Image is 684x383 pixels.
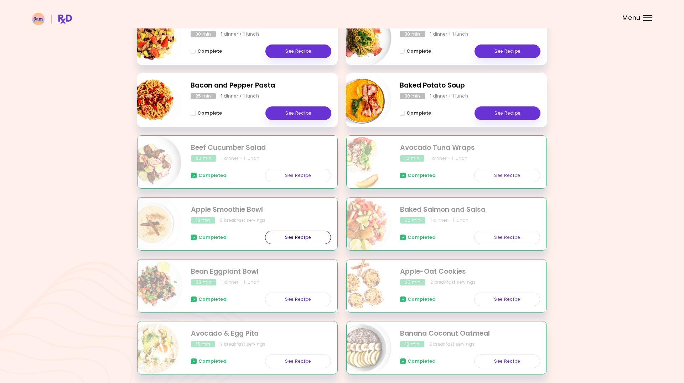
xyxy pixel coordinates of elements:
[406,110,431,116] span: Complete
[332,70,392,130] img: Info - Baked Potato Soup
[265,169,331,182] a: See Recipe - Beef Cucumber Salad
[221,279,259,285] div: 1 dinner + 1 lunch
[265,106,331,120] a: See Recipe - Bacon and Pepper Pasta
[191,329,331,339] h2: Avocado & Egg Pita
[124,257,183,316] img: Info - Bean Eggplant Bowl
[124,319,183,378] img: Info - Avocado & Egg Pita
[475,106,540,120] a: See Recipe - Baked Potato Soup
[400,217,425,224] div: 30 min
[198,358,227,364] span: Completed
[265,44,331,58] a: See Recipe - Bean Tuna Quinoa Salad
[220,217,265,224] div: 2 breakfast servings
[408,358,436,364] span: Completed
[400,80,540,91] h2: Baked Potato Soup
[191,93,216,99] div: 25 min
[333,133,392,192] img: Info - Avocado Tuna Wraps
[408,235,436,240] span: Completed
[408,297,436,302] span: Completed
[400,341,424,347] div: 10 min
[191,267,331,277] h2: Bean Eggplant Bowl
[429,155,467,162] div: 1 dinner + 1 lunch
[191,80,331,91] h2: Bacon and Pepper Pasta
[400,205,540,215] h2: Baked Salmon and Salsa
[400,267,540,277] h2: Apple-Oat Cookies
[191,109,222,117] button: Complete - Bacon and Pepper Pasta
[123,9,182,68] img: Info - Bean Tuna Quinoa Salad
[191,341,215,347] div: 15 min
[265,231,331,244] a: See Recipe - Apple Smoothie Bowl
[198,235,227,240] span: Completed
[400,93,425,99] div: 30 min
[333,257,392,316] img: Info - Apple-Oat Cookies
[191,143,331,153] h2: Beef Cucumber Salad
[400,109,431,117] button: Complete - Baked Potato Soup
[221,93,259,99] div: 1 dinner + 1 lunch
[475,44,540,58] a: See Recipe - Avocado Carbonara
[474,231,540,244] a: See Recipe - Baked Salmon and Salsa
[191,217,215,224] div: 10 min
[408,173,436,178] span: Completed
[333,195,392,254] img: Info - Baked Salmon and Salsa
[191,155,216,162] div: 30 min
[400,279,425,285] div: 25 min
[622,15,641,21] span: Menu
[474,355,540,368] a: See Recipe - Banana Coconut Oatmeal
[400,143,540,153] h2: Avocado Tuna Wraps
[333,319,392,378] img: Info - Banana Coconut Oatmeal
[400,47,431,56] button: Complete - Avocado Carbonara
[197,48,222,54] span: Complete
[474,293,540,306] a: See Recipe - Apple-Oat Cookies
[332,9,392,68] img: Info - Avocado Carbonara
[221,155,259,162] div: 1 dinner + 1 lunch
[430,279,476,285] div: 2 breakfast servings
[430,217,468,224] div: 1 dinner + 1 lunch
[123,70,182,130] img: Info - Bacon and Pepper Pasta
[198,297,227,302] span: Completed
[124,133,183,192] img: Info - Beef Cucumber Salad
[197,110,222,116] span: Complete
[400,31,425,37] div: 30 min
[191,205,331,215] h2: Apple Smoothie Bowl
[430,93,468,99] div: 1 dinner + 1 lunch
[400,155,424,162] div: 10 min
[191,279,216,285] div: 30 min
[221,31,259,37] div: 1 dinner + 1 lunch
[198,173,227,178] span: Completed
[429,341,475,347] div: 2 breakfast servings
[265,355,331,368] a: See Recipe - Avocado & Egg Pita
[430,31,468,37] div: 1 dinner + 1 lunch
[124,195,183,254] img: Info - Apple Smoothie Bowl
[191,31,216,37] div: 30 min
[474,169,540,182] a: See Recipe - Avocado Tuna Wraps
[406,48,431,54] span: Complete
[32,13,72,25] img: RxDiet
[265,293,331,306] a: See Recipe - Bean Eggplant Bowl
[400,329,540,339] h2: Banana Coconut Oatmeal
[220,341,265,347] div: 2 breakfast servings
[191,47,222,56] button: Complete - Bean Tuna Quinoa Salad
